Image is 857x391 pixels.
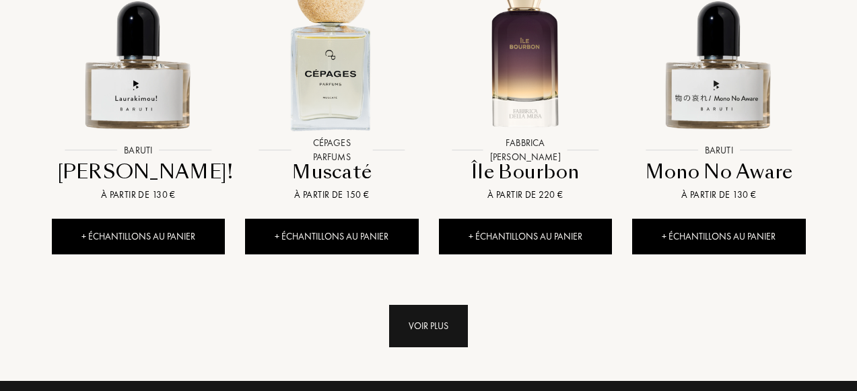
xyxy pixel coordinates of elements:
[638,159,800,185] div: Mono No Aware
[57,159,220,185] div: [PERSON_NAME]!
[444,188,607,202] div: À partir de 220 €
[638,188,800,202] div: À partir de 130 €
[439,219,613,254] div: + Échantillons au panier
[52,219,226,254] div: + Échantillons au panier
[250,188,413,202] div: À partir de 150 €
[245,219,419,254] div: + Échantillons au panier
[57,188,220,202] div: À partir de 130 €
[389,305,468,347] div: Voir plus
[444,159,607,185] div: Île Bourbon
[632,219,806,254] div: + Échantillons au panier
[250,159,413,185] div: Muscaté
